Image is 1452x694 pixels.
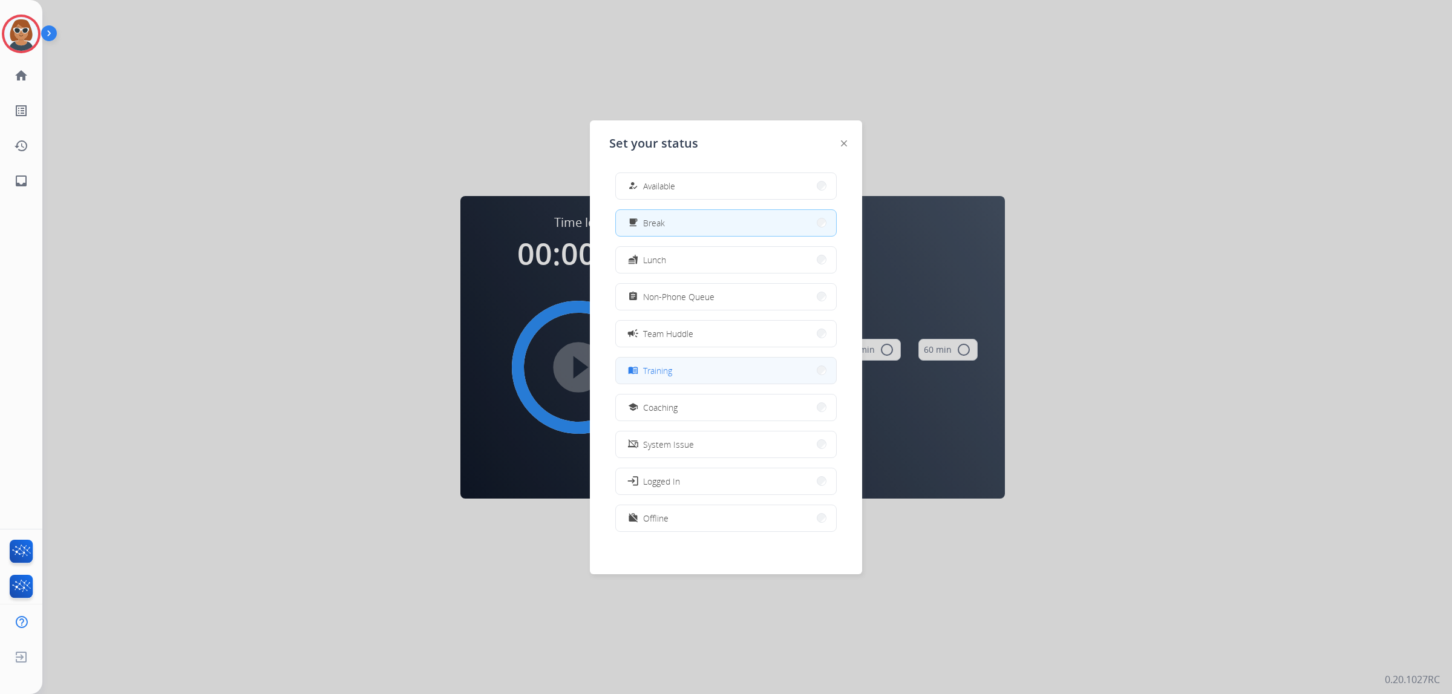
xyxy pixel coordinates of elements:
[643,327,693,340] span: Team Huddle
[616,431,836,457] button: System Issue
[627,327,639,339] mat-icon: campaign
[616,284,836,310] button: Non-Phone Queue
[627,475,639,487] mat-icon: login
[643,217,665,229] span: Break
[643,290,715,303] span: Non-Phone Queue
[628,402,638,413] mat-icon: school
[616,394,836,421] button: Coaching
[643,180,675,192] span: Available
[1385,672,1440,687] p: 0.20.1027RC
[616,468,836,494] button: Logged In
[643,254,666,266] span: Lunch
[616,210,836,236] button: Break
[14,139,28,153] mat-icon: history
[14,103,28,118] mat-icon: list_alt
[643,438,694,451] span: System Issue
[616,358,836,384] button: Training
[609,135,698,152] span: Set your status
[643,512,669,525] span: Offline
[841,140,847,146] img: close-button
[14,68,28,83] mat-icon: home
[628,292,638,302] mat-icon: assignment
[14,174,28,188] mat-icon: inbox
[616,173,836,199] button: Available
[616,247,836,273] button: Lunch
[643,475,680,488] span: Logged In
[628,218,638,228] mat-icon: free_breakfast
[616,321,836,347] button: Team Huddle
[643,364,672,377] span: Training
[628,513,638,523] mat-icon: work_off
[628,181,638,191] mat-icon: how_to_reg
[628,255,638,265] mat-icon: fastfood
[643,401,678,414] span: Coaching
[4,17,38,51] img: avatar
[628,365,638,376] mat-icon: menu_book
[628,439,638,450] mat-icon: phonelink_off
[616,505,836,531] button: Offline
